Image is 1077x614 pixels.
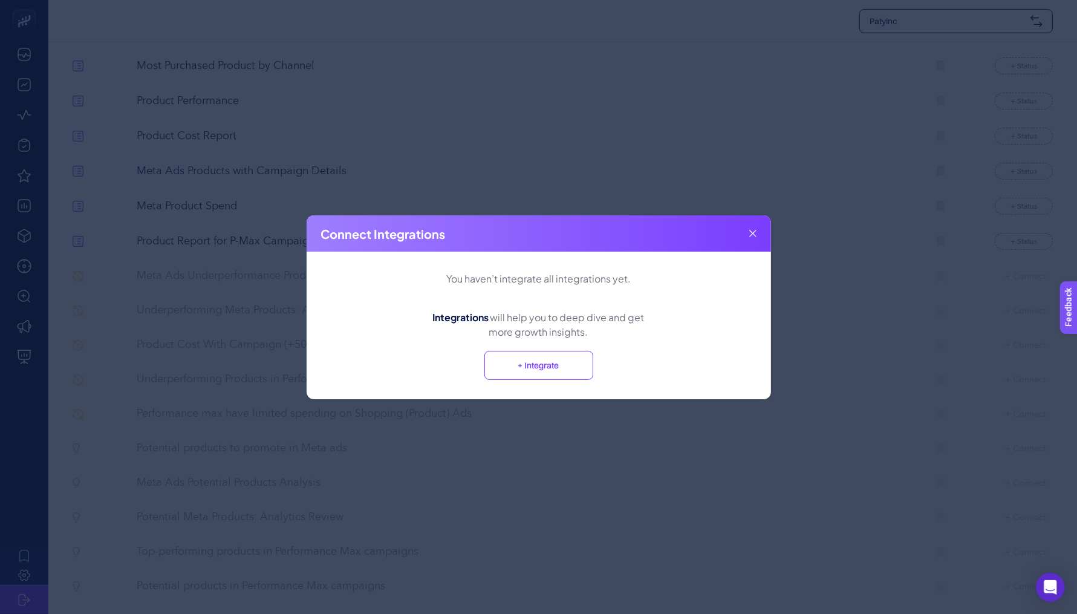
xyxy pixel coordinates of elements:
[1036,573,1065,602] div: Open Intercom Messenger
[433,309,489,325] span: Integrations
[484,351,593,380] button: + Integrate
[489,309,645,339] span: will help you to deep dive and get more growth insights.
[321,225,446,242] h2: Connect Integrations
[7,4,46,13] span: Feedback
[446,271,631,286] p: You haven’t integrate all integrations yet.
